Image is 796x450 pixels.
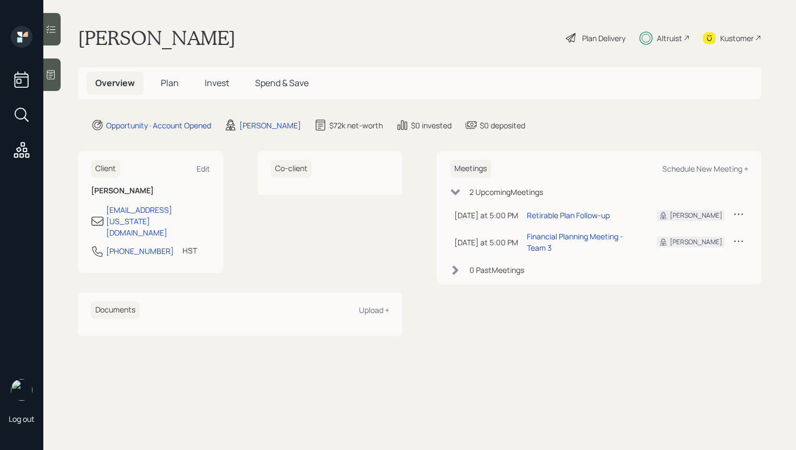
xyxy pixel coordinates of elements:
div: [DATE] at 5:00 PM [454,210,518,221]
div: 2 Upcoming Meeting s [469,186,543,198]
div: $0 deposited [480,120,525,131]
div: $0 invested [411,120,452,131]
div: Retirable Plan Follow-up [527,210,610,221]
img: retirable_logo.png [11,379,32,401]
div: Kustomer [720,32,754,44]
div: [PERSON_NAME] [670,211,722,220]
span: Plan [161,77,179,89]
div: Altruist [657,32,682,44]
div: Plan Delivery [582,32,625,44]
span: Spend & Save [255,77,309,89]
div: HST [182,245,197,256]
div: Log out [9,414,35,424]
div: $72k net-worth [329,120,383,131]
div: Upload + [359,305,389,315]
div: Financial Planning Meeting - Team 3 [527,231,640,253]
h6: Documents [91,301,140,319]
div: [PERSON_NAME] [239,120,301,131]
div: [PERSON_NAME] [670,237,722,247]
h6: Co-client [271,160,312,178]
h1: [PERSON_NAME] [78,26,236,50]
span: Invest [205,77,229,89]
div: Edit [197,164,210,174]
div: [PHONE_NUMBER] [106,245,174,257]
div: Schedule New Meeting + [662,164,748,174]
h6: [PERSON_NAME] [91,186,210,195]
h6: Meetings [450,160,491,178]
div: [EMAIL_ADDRESS][US_STATE][DOMAIN_NAME] [106,204,210,238]
div: [DATE] at 5:00 PM [454,237,518,248]
span: Overview [95,77,135,89]
h6: Client [91,160,120,178]
div: Opportunity · Account Opened [106,120,211,131]
div: 0 Past Meeting s [469,264,524,276]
